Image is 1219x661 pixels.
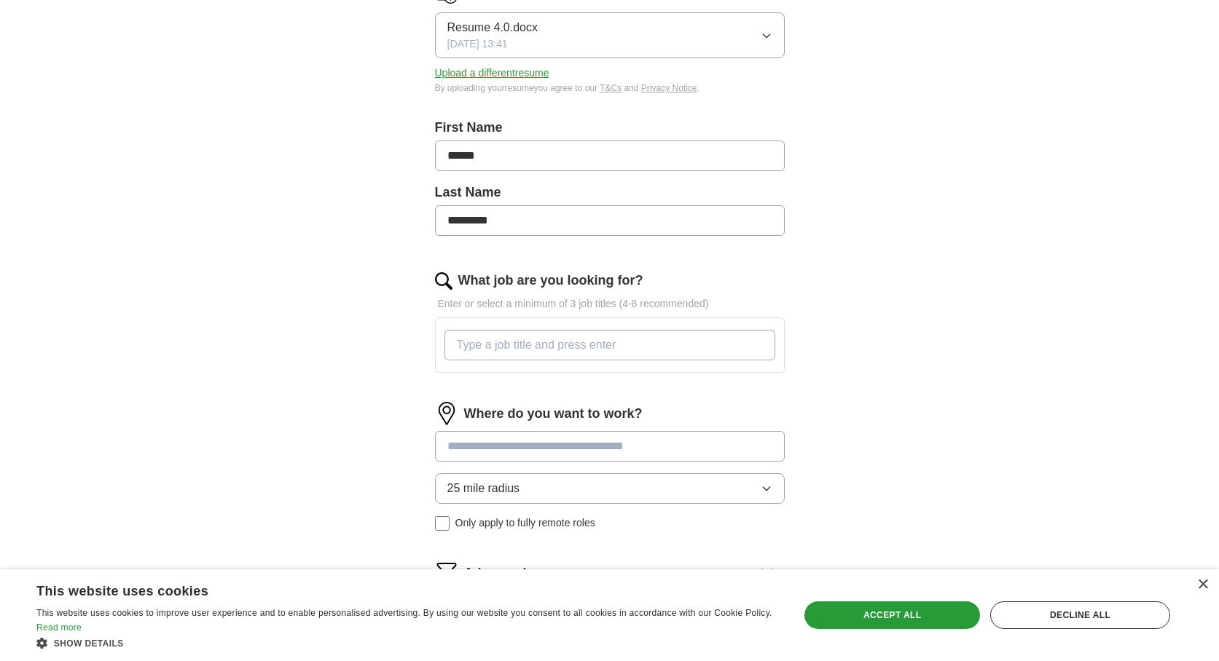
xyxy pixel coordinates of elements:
div: Decline all [990,601,1170,629]
input: Type a job title and press enter [444,330,775,360]
a: Read more, opens a new window [36,622,82,633]
label: What job are you looking for? [458,271,643,290]
span: 25 mile radius [447,480,520,497]
img: search.png [435,272,452,290]
img: location.png [435,402,458,425]
span: [DATE] 13:41 [447,36,508,52]
span: This website uses cookies to improve user experience and to enable personalised advertising. By u... [36,608,772,618]
input: Only apply to fully remote roles [435,516,450,531]
p: Enter or select a minimum of 3 job titles (4-8 recommended) [435,296,785,312]
a: Privacy Notice [641,83,697,93]
a: T&Cs [600,83,622,93]
span: Advanced [464,563,527,583]
div: This website uses cookies [36,578,740,600]
img: filter [435,560,458,583]
label: Last Name [435,183,785,202]
div: By uploading your resume you agree to our and . [435,82,785,95]
label: First Name [435,118,785,138]
span: Show details [54,638,124,649]
div: Show details [36,636,777,650]
label: Where do you want to work? [464,404,643,424]
div: Close [1197,579,1208,590]
div: Accept all [804,601,980,629]
button: 25 mile radius [435,473,785,504]
button: Resume 4.0.docx[DATE] 13:41 [435,12,785,58]
button: Upload a differentresume [435,66,549,81]
span: Resume 4.0.docx [447,19,538,36]
span: Only apply to fully remote roles [455,515,595,531]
